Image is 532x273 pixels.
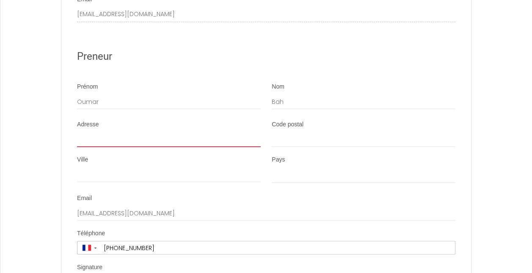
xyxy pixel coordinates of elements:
label: Adresse [77,120,99,129]
label: Pays [272,156,285,164]
label: Email [77,194,92,203]
label: Téléphone [77,229,105,238]
label: Nom [272,83,284,91]
label: Ville [77,156,88,164]
h2: Preneur [77,48,455,65]
label: Code postal [272,120,303,129]
input: +33 6 12 34 56 78 [101,241,455,254]
label: Prénom [77,83,98,91]
span: ▼ [93,246,98,249]
label: Signature [77,263,102,271]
